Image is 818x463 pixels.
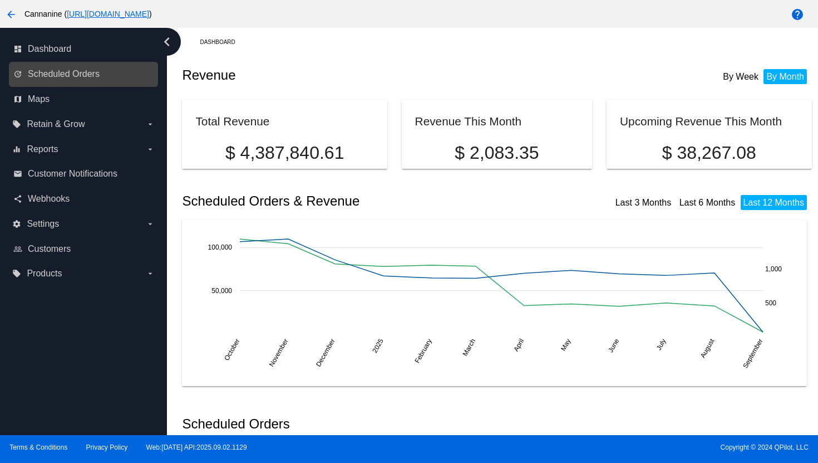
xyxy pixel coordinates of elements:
span: Retain & Grow [27,119,85,129]
text: October [223,337,242,362]
span: Dashboard [28,44,71,54]
li: By Month [763,69,807,84]
span: Settings [27,219,59,229]
span: Scheduled Orders [28,69,100,79]
a: email Customer Notifications [13,165,155,183]
i: arrow_drop_down [146,269,155,278]
i: chevron_left [158,33,176,51]
text: 100,000 [208,243,233,251]
text: July [655,337,668,351]
a: Web:[DATE] API:2025.09.02.1129 [146,443,247,451]
h2: Scheduled Orders & Revenue [182,193,497,209]
a: [URL][DOMAIN_NAME] [67,9,149,18]
span: Copyright © 2024 QPilot, LLC [418,443,809,451]
text: 1,000 [765,265,782,273]
i: people_outline [13,245,22,254]
span: Reports [27,144,58,154]
a: Last 12 Months [743,198,804,207]
i: arrow_drop_down [146,220,155,228]
span: Webhooks [28,194,70,204]
h2: Upcoming Revenue This Month [620,115,782,128]
text: December [314,337,337,368]
i: arrow_drop_down [146,120,155,129]
a: update Scheduled Orders [13,65,155,83]
span: Maps [28,94,50,104]
mat-icon: arrow_back [4,8,18,21]
i: email [13,169,22,178]
text: March [461,337,477,357]
a: Dashboard [200,33,245,51]
a: share Webhooks [13,190,155,208]
mat-icon: help [791,8,804,21]
text: February [413,337,433,364]
span: Cannanine ( ) [24,9,152,18]
p: $ 4,387,840.61 [195,143,373,163]
i: share [13,194,22,203]
h2: Revenue This Month [415,115,522,128]
li: By Week [720,69,761,84]
h2: Revenue [182,67,497,83]
span: Customers [28,244,71,254]
span: Customer Notifications [28,169,117,179]
p: $ 38,267.08 [620,143,798,163]
a: Privacy Policy [86,443,128,451]
i: settings [12,220,21,228]
text: 500 [765,299,776,307]
text: April [513,337,526,353]
i: local_offer [12,120,21,129]
i: local_offer [12,269,21,278]
text: June [607,337,621,354]
a: dashboard Dashboard [13,40,155,58]
a: Last 6 Months [679,198,736,207]
h2: Scheduled Orders [182,416,497,432]
i: map [13,95,22,104]
text: May [559,337,572,352]
i: dashboard [13,45,22,53]
i: update [13,70,22,79]
span: Products [27,269,62,279]
a: people_outline Customers [13,240,155,258]
p: $ 2,083.35 [415,143,579,163]
text: November [268,337,290,368]
a: Terms & Conditions [9,443,67,451]
text: 50,000 [212,286,233,294]
text: 2025 [371,337,386,354]
text: August [699,337,716,359]
a: map Maps [13,90,155,108]
a: Last 3 Months [615,198,672,207]
i: arrow_drop_down [146,145,155,154]
text: September [742,337,765,369]
i: equalizer [12,145,21,154]
h2: Total Revenue [195,115,269,128]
